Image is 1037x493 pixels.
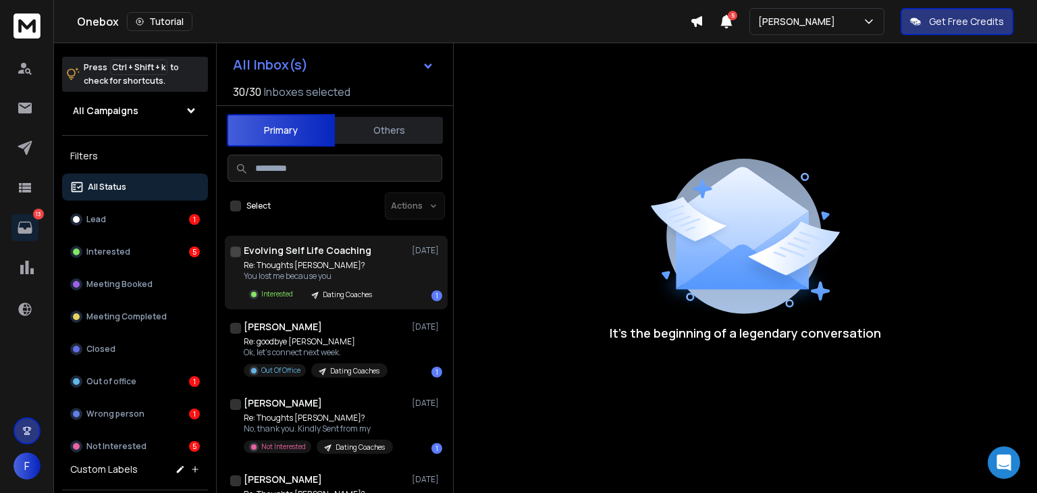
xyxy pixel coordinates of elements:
[901,8,1013,35] button: Get Free Credits
[86,311,167,322] p: Meeting Completed
[261,289,293,299] p: Interested
[62,336,208,363] button: Closed
[62,400,208,427] button: Wrong person1
[261,442,306,452] p: Not Interested
[110,59,167,75] span: Ctrl + Shift + k
[62,174,208,201] button: All Status
[610,323,881,342] p: It’s the beginning of a legendary conversation
[77,12,690,31] div: Onebox
[244,347,388,358] p: Ok, let’s connect next week.
[929,15,1004,28] p: Get Free Credits
[189,246,200,257] div: 5
[412,398,442,409] p: [DATE]
[189,376,200,387] div: 1
[189,441,200,452] div: 5
[233,58,308,72] h1: All Inbox(s)
[189,409,200,419] div: 1
[62,303,208,330] button: Meeting Completed
[246,201,271,211] label: Select
[988,446,1020,479] div: Open Intercom Messenger
[62,97,208,124] button: All Campaigns
[264,84,350,100] h3: Inboxes selected
[412,321,442,332] p: [DATE]
[86,344,115,355] p: Closed
[84,61,179,88] p: Press to check for shortcuts.
[728,11,737,20] span: 5
[62,271,208,298] button: Meeting Booked
[244,260,380,271] p: Re: Thoughts [PERSON_NAME]?
[86,376,136,387] p: Out of office
[11,214,38,241] a: 13
[261,365,300,375] p: Out Of Office
[431,367,442,378] div: 1
[33,209,44,219] p: 13
[244,473,322,486] h1: [PERSON_NAME]
[86,279,153,290] p: Meeting Booked
[62,206,208,233] button: Lead1
[244,244,371,257] h1: Evolving Self Life Coaching
[86,409,144,419] p: Wrong person
[431,443,442,454] div: 1
[73,104,138,118] h1: All Campaigns
[233,84,261,100] span: 30 / 30
[244,423,393,434] p: No, thank you. Kindly Sent from my
[244,320,322,334] h1: [PERSON_NAME]
[335,115,443,145] button: Others
[62,147,208,165] h3: Filters
[189,214,200,225] div: 1
[412,474,442,485] p: [DATE]
[70,463,138,476] h3: Custom Labels
[14,452,41,479] button: F
[244,396,322,410] h1: [PERSON_NAME]
[62,433,208,460] button: Not Interested5
[62,368,208,395] button: Out of office1
[431,290,442,301] div: 1
[244,271,380,282] p: You lost me because you
[330,366,379,376] p: Dating Coaches
[86,441,147,452] p: Not Interested
[227,114,335,147] button: Primary
[86,214,106,225] p: Lead
[336,442,385,452] p: Dating Coaches
[244,413,393,423] p: Re: Thoughts [PERSON_NAME]?
[244,336,388,347] p: Re: goodbye [PERSON_NAME]
[86,246,130,257] p: Interested
[323,290,372,300] p: Dating Coaches
[222,51,445,78] button: All Inbox(s)
[62,238,208,265] button: Interested5
[758,15,841,28] p: [PERSON_NAME]
[88,182,126,192] p: All Status
[127,12,192,31] button: Tutorial
[412,245,442,256] p: [DATE]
